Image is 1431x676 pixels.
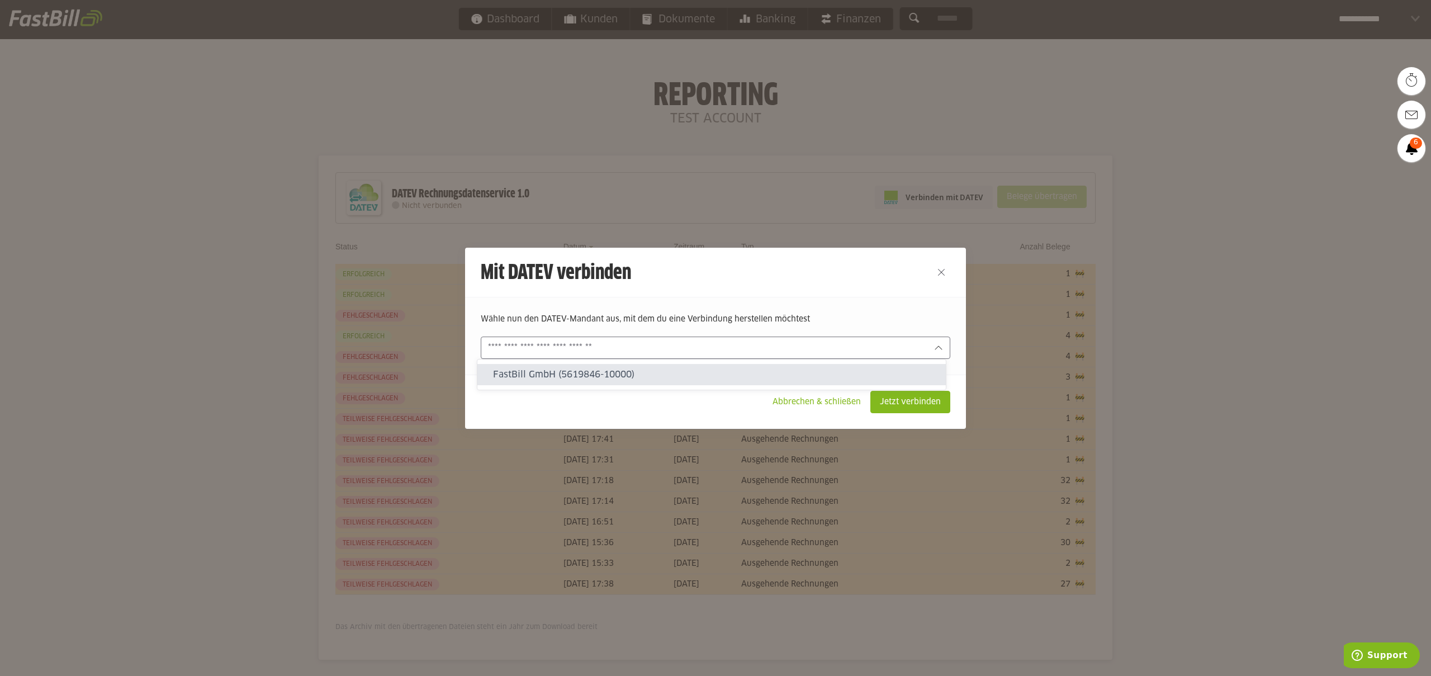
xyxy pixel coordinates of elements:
sl-button: Jetzt verbinden [870,391,950,413]
p: Wähle nun den DATEV-Mandant aus, mit dem du eine Verbindung herstellen möchtest [481,313,950,325]
sl-button: Abbrechen & schließen [763,391,870,413]
a: 6 [1397,134,1425,162]
span: 6 [1410,138,1422,149]
iframe: Öffnet ein Widget, in dem Sie weitere Informationen finden [1344,642,1420,670]
sl-option: FastBill GmbH (5619846-10000) [477,364,946,385]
